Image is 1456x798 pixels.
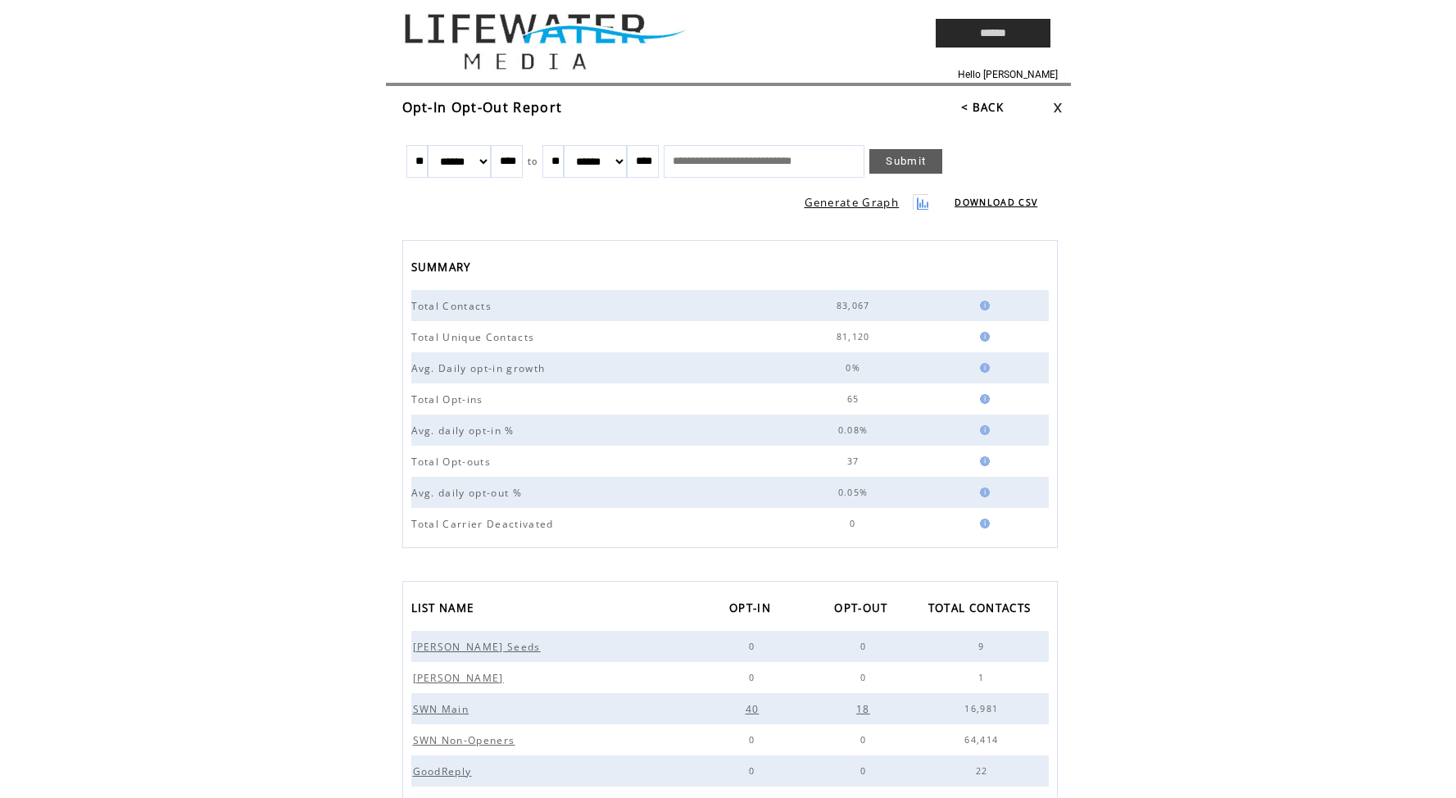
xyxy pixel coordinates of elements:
[975,487,990,497] img: help.gif
[413,733,519,747] span: SWN Non-Openers
[413,702,474,716] span: SWN Main
[411,733,521,745] a: SWN Non-Openers
[860,672,870,683] span: 0
[749,641,759,652] span: 0
[847,456,864,467] span: 37
[411,596,483,623] a: LIST NAME
[402,98,563,116] span: Opt-In Opt-Out Report
[869,149,942,174] a: Submit
[838,424,873,436] span: 0.08%
[837,300,874,311] span: 83,067
[975,425,990,435] img: help.gif
[976,765,992,777] span: 22
[958,69,1058,80] span: Hello [PERSON_NAME]
[411,764,478,776] a: GoodReply
[850,518,860,529] span: 0
[411,702,475,714] a: SWN Main
[975,332,990,342] img: help.gif
[964,734,1002,746] span: 64,414
[411,330,539,344] span: Total Unique Contacts
[528,156,538,167] span: to
[411,671,510,682] a: [PERSON_NAME]
[749,734,759,746] span: 0
[746,702,764,716] span: 40
[744,702,765,714] a: 40
[928,596,1036,623] span: TOTAL CONTACTS
[413,640,545,654] span: [PERSON_NAME] Seeds
[975,519,990,528] img: help.gif
[411,517,558,531] span: Total Carrier Deactivated
[838,487,873,498] span: 0.05%
[978,641,988,652] span: 9
[846,362,864,374] span: 0%
[964,703,1002,714] span: 16,981
[411,256,475,283] span: SUMMARY
[413,671,508,685] span: [PERSON_NAME]
[749,765,759,777] span: 0
[860,765,870,777] span: 0
[975,363,990,373] img: help.gif
[411,596,479,623] span: LIST NAME
[411,640,547,651] a: [PERSON_NAME] Seeds
[834,596,896,623] a: OPT-OUT
[411,424,519,438] span: Avg. daily opt-in %
[860,641,870,652] span: 0
[413,764,476,778] span: GoodReply
[411,299,497,313] span: Total Contacts
[975,394,990,404] img: help.gif
[975,456,990,466] img: help.gif
[834,596,891,623] span: OPT-OUT
[729,596,779,623] a: OPT-IN
[928,596,1040,623] a: TOTAL CONTACTS
[978,672,988,683] span: 1
[856,702,874,716] span: 18
[955,197,1037,208] a: DOWNLOAD CSV
[837,331,874,342] span: 81,120
[749,672,759,683] span: 0
[805,195,900,210] a: Generate Graph
[411,455,496,469] span: Total Opt-outs
[975,301,990,311] img: help.gif
[411,486,527,500] span: Avg. daily opt-out %
[860,734,870,746] span: 0
[411,392,488,406] span: Total Opt-ins
[847,393,864,405] span: 65
[961,100,1004,115] a: < BACK
[729,596,775,623] span: OPT-IN
[411,361,550,375] span: Avg. Daily opt-in growth
[855,702,876,714] a: 18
